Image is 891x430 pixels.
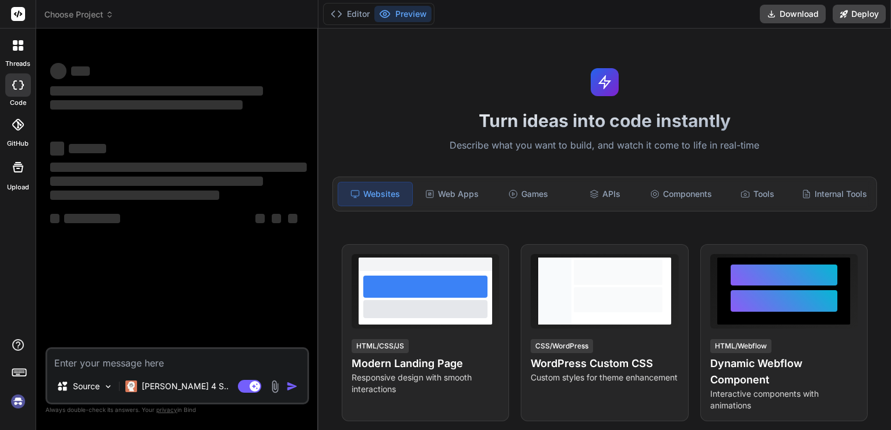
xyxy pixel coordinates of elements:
img: attachment [268,380,282,393]
span: privacy [156,406,177,413]
span: ‌ [69,144,106,153]
div: Web Apps [415,182,489,206]
label: threads [5,59,30,69]
h4: Dynamic Webflow Component [710,355,858,388]
span: ‌ [50,214,59,223]
div: CSS/WordPress [531,339,593,353]
p: Responsive design with smooth interactions [352,372,499,395]
span: ‌ [288,214,297,223]
p: Interactive components with animations [710,388,858,411]
label: code [10,98,26,108]
div: Games [492,182,566,206]
span: ‌ [50,100,243,110]
p: Source [73,380,100,392]
span: ‌ [50,191,219,200]
div: APIs [568,182,642,206]
button: Editor [326,6,374,22]
button: Download [760,5,826,23]
div: Internal Tools [797,182,872,206]
p: [PERSON_NAME] 4 S.. [142,380,229,392]
span: ‌ [50,163,307,172]
span: ‌ [255,214,265,223]
div: HTML/CSS/JS [352,339,409,353]
h1: Turn ideas into code instantly [325,110,884,131]
img: Claude 4 Sonnet [125,380,137,392]
span: ‌ [71,66,90,76]
div: Components [644,182,718,206]
button: Deploy [833,5,886,23]
label: Upload [7,182,29,192]
p: Custom styles for theme enhancement [531,372,678,383]
span: ‌ [50,177,263,186]
h4: WordPress Custom CSS [531,355,678,372]
span: ‌ [50,142,64,156]
p: Describe what you want to build, and watch it come to life in real-time [325,138,884,153]
p: Always double-check its answers. Your in Bind [45,404,309,415]
div: Websites [338,182,413,206]
span: ‌ [272,214,281,223]
span: ‌ [64,214,120,223]
div: Tools [721,182,795,206]
h4: Modern Landing Page [352,355,499,372]
span: Choose Project [44,9,114,20]
img: icon [286,380,298,392]
label: GitHub [7,139,29,149]
span: ‌ [50,63,66,79]
span: ‌ [50,86,263,96]
button: Preview [374,6,432,22]
img: Pick Models [103,382,113,392]
div: HTML/Webflow [710,339,771,353]
img: signin [8,392,28,411]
